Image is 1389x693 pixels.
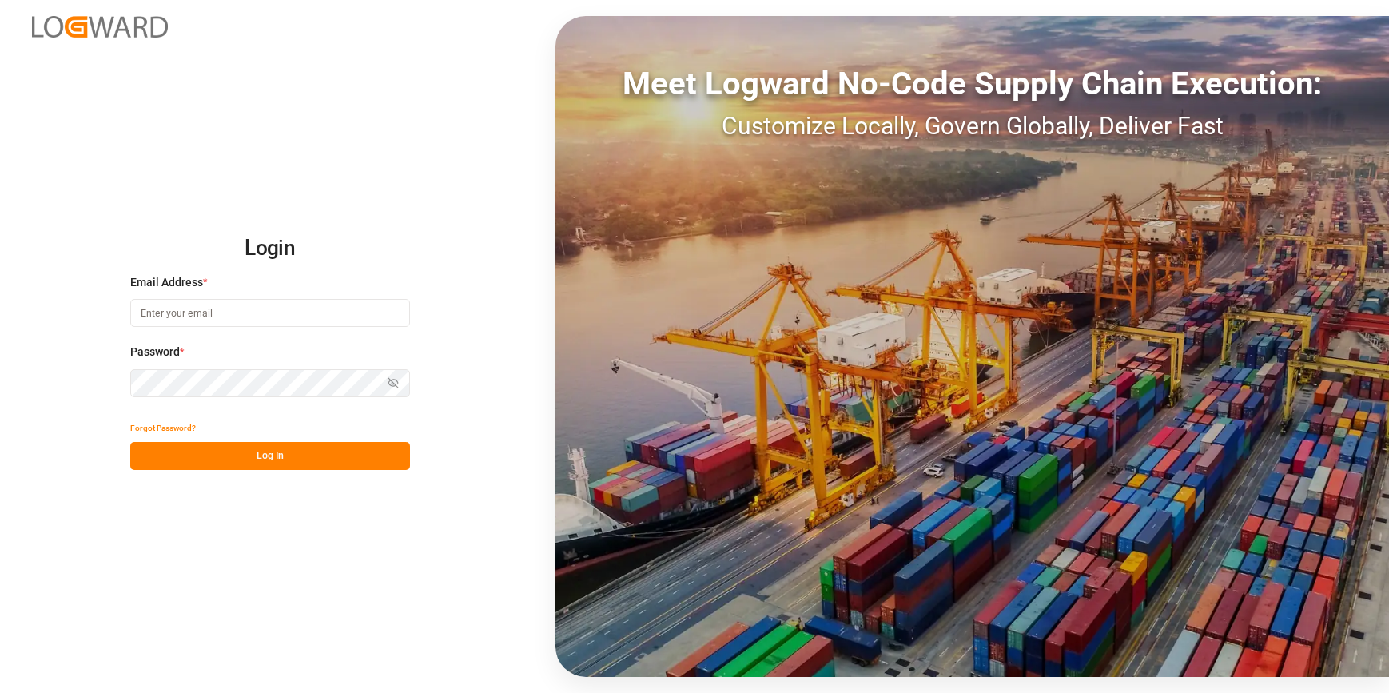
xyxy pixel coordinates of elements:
[130,274,203,291] span: Email Address
[32,16,168,38] img: Logward_new_orange.png
[130,299,410,327] input: Enter your email
[130,442,410,470] button: Log In
[555,108,1389,144] div: Customize Locally, Govern Globally, Deliver Fast
[130,414,196,442] button: Forgot Password?
[555,60,1389,108] div: Meet Logward No-Code Supply Chain Execution:
[130,223,410,274] h2: Login
[130,344,180,360] span: Password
